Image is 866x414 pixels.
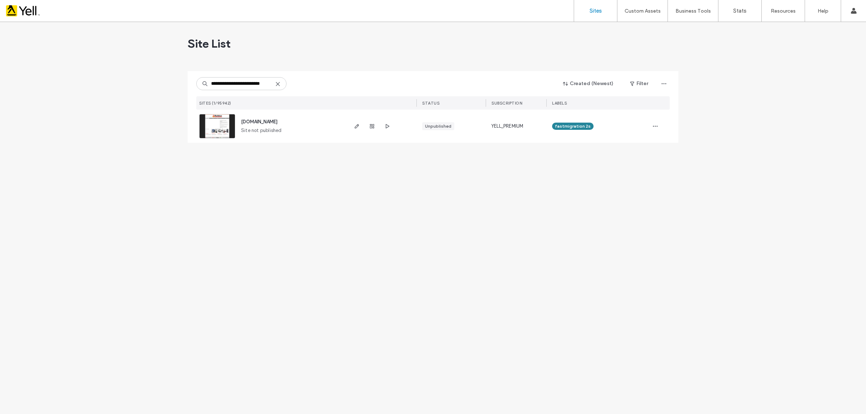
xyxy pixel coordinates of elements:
label: Custom Assets [625,8,661,14]
button: Filter [623,78,655,89]
span: SUBSCRIPTION [491,101,522,106]
label: Sites [590,8,602,14]
span: Help [16,5,31,12]
span: Site List [188,36,231,51]
button: Created (Newest) [557,78,620,89]
label: Resources [771,8,796,14]
span: fastmigration 2s [555,123,591,129]
span: Site not published [241,127,282,134]
label: Stats [733,8,747,14]
label: Help [818,8,828,14]
span: SITES (1/95942) [199,101,231,106]
span: LABELS [552,101,567,106]
a: [DOMAIN_NAME] [241,119,277,124]
span: YELL_PREMIUM [491,123,523,130]
div: Unpublished [425,123,451,129]
span: STATUS [422,101,439,106]
label: Business Tools [675,8,711,14]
